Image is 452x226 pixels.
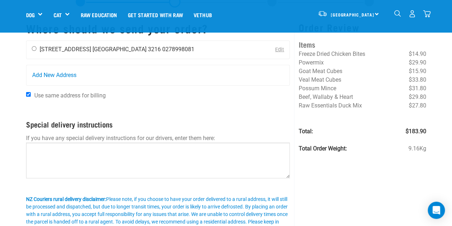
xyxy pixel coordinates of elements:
span: Add New Address [32,71,76,80]
span: Raw Essentials Duck Mix [299,102,362,109]
span: Veal Meat Cubes [299,76,341,83]
img: home-icon@2x.png [423,10,431,18]
span: Freeze Dried Chicken Bites [299,51,365,57]
img: user.png [408,10,416,18]
input: Use same address for billing [26,92,31,97]
img: van-moving.png [318,10,327,17]
span: Goat Meat Cubes [299,68,342,74]
span: $29.80 [408,93,426,101]
a: Dog [26,11,35,19]
span: $27.80 [408,101,426,110]
img: home-icon-1@2x.png [394,10,401,17]
span: $29.90 [408,58,426,67]
a: Edit [275,47,284,53]
strong: Total: [299,128,313,135]
span: $15.90 [408,67,426,76]
span: 9.16Kg [408,144,426,153]
li: [STREET_ADDRESS] [40,46,91,53]
b: NZ Couriers rural delivery disclaimer: [26,196,106,202]
a: Get started with Raw [123,0,188,29]
a: Vethub [188,0,217,29]
li: [GEOGRAPHIC_DATA] 3216 [93,46,161,53]
span: Beef, Wallaby & Heart [299,93,353,100]
a: Add New Address [26,65,290,85]
h4: Special delivery instructions [26,120,290,128]
p: If you have any special delivery instructions for our drivers, enter them here: [26,134,290,143]
div: Open Intercom Messenger [428,202,445,219]
span: $33.80 [408,76,426,84]
span: $183.90 [405,127,426,136]
li: 0278998081 [162,46,194,53]
span: [GEOGRAPHIC_DATA] [331,13,374,16]
span: Powermix [299,59,324,66]
span: $31.80 [408,84,426,93]
a: Cat [53,11,61,19]
span: Use same address for billing [34,92,106,99]
span: Possum Mince [299,85,336,92]
a: Raw Education [75,0,122,29]
h4: Items [299,39,426,50]
span: $14.90 [408,50,426,58]
strong: Total Order Weight: [299,145,347,152]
